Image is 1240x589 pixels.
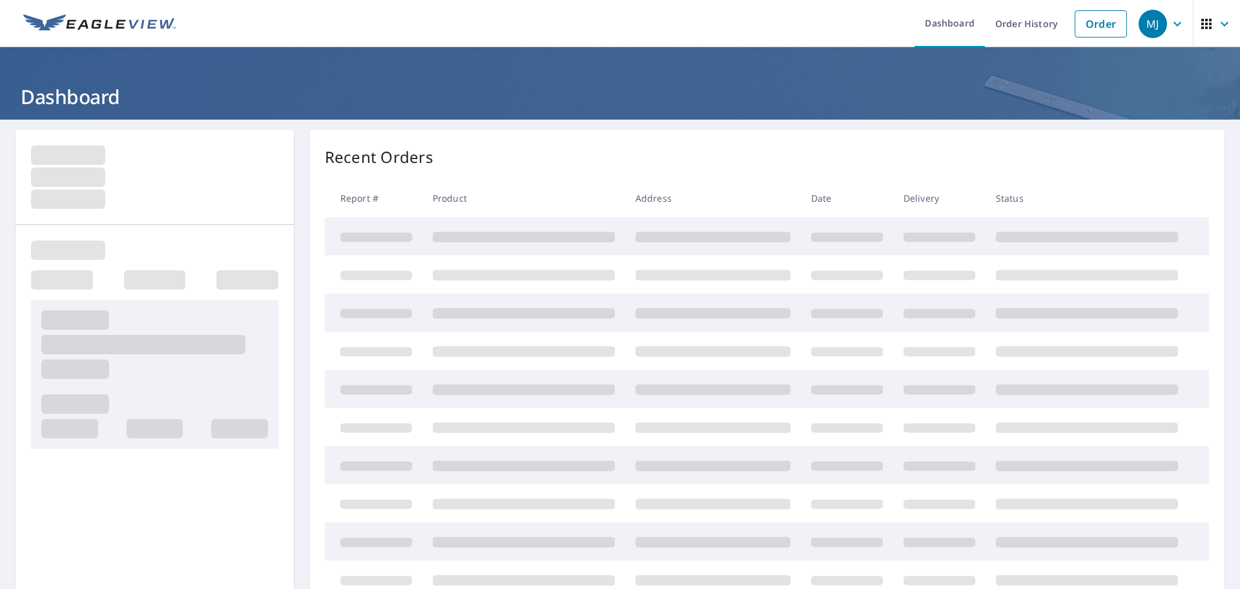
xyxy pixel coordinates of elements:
[986,179,1188,217] th: Status
[325,179,422,217] th: Report #
[801,179,893,217] th: Date
[1139,10,1167,38] div: MJ
[893,179,986,217] th: Delivery
[325,145,433,169] p: Recent Orders
[625,179,801,217] th: Address
[15,83,1224,110] h1: Dashboard
[422,179,625,217] th: Product
[1075,10,1127,37] a: Order
[23,14,176,34] img: EV Logo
